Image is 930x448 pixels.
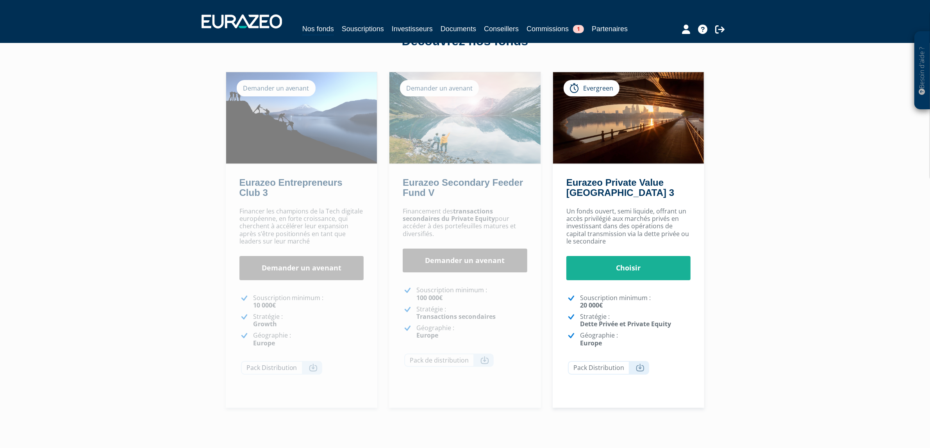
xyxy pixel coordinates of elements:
strong: Europe [253,339,275,347]
p: Financer les champions de la Tech digitale européenne, en forte croissance, qui cherchent à accél... [239,208,364,245]
a: Conseillers [484,23,519,34]
img: 1732889491-logotype_eurazeo_blanc_rvb.png [202,14,282,28]
strong: Europe [580,339,602,347]
a: Pack de distribution [404,354,494,367]
strong: Dette Privée et Private Equity [580,320,671,328]
strong: Growth [253,320,277,328]
p: Souscription minimum : [416,286,527,301]
img: Eurazeo Private Value Europe 3 [553,72,704,164]
a: Pack Distribution [568,361,649,375]
p: Un fonds ouvert, semi liquide, offrant un accès privilégié aux marchés privés en investissant dan... [566,208,691,245]
p: Souscription minimum : [580,294,691,309]
a: Eurazeo Private Value [GEOGRAPHIC_DATA] 3 [566,177,674,198]
strong: 20 000€ [580,301,603,309]
p: Géographie : [416,324,527,339]
a: Demander un avenant [239,256,364,280]
a: Choisir [566,256,691,280]
img: Eurazeo Secondary Feeder Fund V [389,72,541,164]
strong: Europe [416,331,438,340]
div: Demander un avenant [237,80,316,96]
a: Eurazeo Secondary Feeder Fund V [403,177,523,198]
a: Souscriptions [342,23,384,34]
p: Stratégie : [580,313,691,328]
p: Géographie : [253,332,364,347]
span: 1 [573,25,584,33]
strong: 100 000€ [416,293,443,302]
a: Pack Distribution [241,361,322,375]
p: Financement des pour accéder à des portefeuilles matures et diversifiés. [403,208,527,238]
a: Partenaires [592,23,628,34]
strong: Transactions secondaires [416,312,496,321]
p: Géographie : [580,332,691,347]
strong: 10 000€ [253,301,276,309]
a: Eurazeo Entrepreneurs Club 3 [239,177,343,198]
img: Eurazeo Entrepreneurs Club 3 [226,72,377,164]
a: Investisseurs [392,23,433,34]
strong: transactions secondaires du Private Equity [403,207,495,223]
div: Demander un avenant [400,80,479,96]
a: Documents [441,23,476,34]
a: Nos fonds [302,23,334,36]
p: Stratégie : [416,306,527,320]
a: Commissions1 [527,23,584,34]
a: Demander un avenant [403,249,527,273]
div: Evergreen [564,80,619,96]
p: Besoin d'aide ? [918,36,927,106]
p: Souscription minimum : [253,294,364,309]
p: Stratégie : [253,313,364,328]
